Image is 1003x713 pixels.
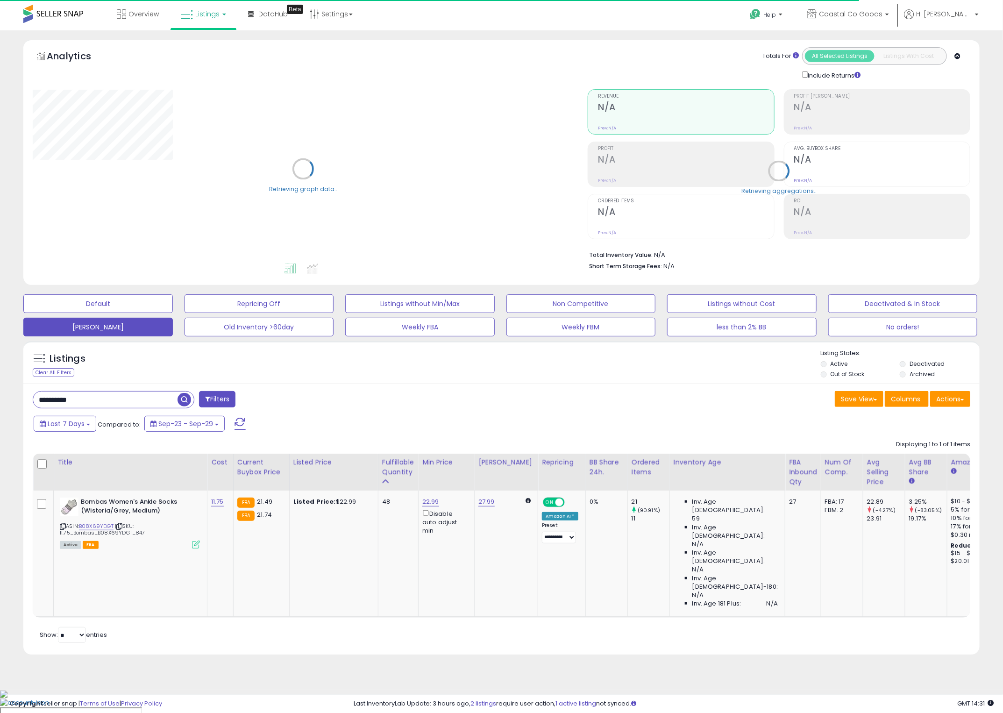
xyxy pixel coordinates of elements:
[144,416,225,432] button: Sep-23 - Sep-29
[692,591,704,599] span: N/A
[60,541,81,549] span: All listings currently available for purchase on Amazon
[185,318,334,336] button: Old Inventory >60day
[158,419,213,428] span: Sep-23 - Sep-29
[828,318,978,336] button: No orders!
[951,467,957,476] small: Amazon Fees.
[257,497,272,506] span: 21.49
[590,498,620,506] div: 0%
[867,498,905,506] div: 22.89
[81,498,194,517] b: Bombas Women's Ankle Socks (Wisteria/Grey, Medium)
[741,187,817,195] div: Retrieving aggregations..
[50,352,85,365] h5: Listings
[60,522,145,536] span: | SKU: 11.75_Bombas_B08X69YDGT_847
[83,541,99,549] span: FBA
[185,294,334,313] button: Repricing Off
[909,477,915,485] small: Avg BB Share.
[382,457,414,477] div: Fulfillable Quantity
[904,9,979,30] a: Hi [PERSON_NAME]
[199,391,235,407] button: Filters
[345,318,495,336] button: Weekly FBA
[293,457,374,467] div: Listed Price
[542,522,578,543] div: Preset:
[237,498,255,508] small: FBA
[48,419,85,428] span: Last 7 Days
[910,370,935,378] label: Archived
[478,497,495,506] a: 27.99
[287,5,303,14] div: Tooltip anchor
[382,498,411,506] div: 48
[867,514,905,523] div: 23.91
[422,457,470,467] div: Min Price
[34,416,96,432] button: Last 7 Days
[742,1,792,30] a: Help
[910,360,945,368] label: Deactivated
[692,514,700,523] span: 59
[590,457,624,477] div: BB Share 24h.
[33,368,74,377] div: Clear All Filters
[915,506,942,514] small: (-83.05%)
[79,522,114,530] a: B08X69YDGT
[98,420,141,429] span: Compared to:
[692,540,704,549] span: N/A
[692,565,704,574] span: N/A
[692,599,741,608] span: Inv. Age 181 Plus:
[293,498,371,506] div: $22.99
[632,498,669,506] div: 21
[909,514,947,523] div: 19.17%
[825,498,856,506] div: FBA: 17
[916,9,972,19] span: Hi [PERSON_NAME]
[674,457,781,467] div: Inventory Age
[195,9,220,19] span: Listings
[293,497,336,506] b: Listed Price:
[909,498,947,506] div: 3.25%
[563,499,578,506] span: OFF
[40,630,107,639] span: Show: entries
[692,574,778,591] span: Inv. Age [DEMOGRAPHIC_DATA]-180:
[692,549,778,565] span: Inv. Age [DEMOGRAPHIC_DATA]:
[47,50,109,65] h5: Analytics
[831,360,848,368] label: Active
[60,498,200,548] div: ASIN:
[345,294,495,313] button: Listings without Min/Max
[258,9,288,19] span: DataHub
[789,498,814,506] div: 27
[667,318,817,336] button: less than 2% BB
[795,70,872,80] div: Include Returns
[638,506,660,514] small: (90.91%)
[819,9,882,19] span: Coastal Co Goods
[767,599,778,608] span: N/A
[763,11,776,19] span: Help
[269,185,337,193] div: Retrieving graph data..
[692,523,778,540] span: Inv. Age [DEMOGRAPHIC_DATA]:
[762,52,799,61] div: Totals For
[749,8,761,20] i: Get Help
[885,391,929,407] button: Columns
[422,508,467,535] div: Disable auto adjust min
[128,9,159,19] span: Overview
[542,512,578,520] div: Amazon AI *
[867,457,901,487] div: Avg Selling Price
[821,349,980,358] p: Listing States:
[257,510,272,519] span: 21.74
[789,457,817,487] div: FBA inbound Qty
[57,457,203,467] div: Title
[544,499,555,506] span: ON
[506,294,656,313] button: Non Competitive
[874,50,944,62] button: Listings With Cost
[825,506,856,514] div: FBM: 2
[930,391,970,407] button: Actions
[211,457,229,467] div: Cost
[237,511,255,521] small: FBA
[542,457,582,467] div: Repricing
[632,514,669,523] div: 11
[805,50,875,62] button: All Selected Listings
[211,497,224,506] a: 11.75
[506,318,656,336] button: Weekly FBM
[909,457,943,477] div: Avg BB Share
[422,497,439,506] a: 22.99
[632,457,666,477] div: Ordered Items
[23,294,173,313] button: Default
[825,457,859,477] div: Num of Comp.
[831,370,865,378] label: Out of Stock
[835,391,883,407] button: Save View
